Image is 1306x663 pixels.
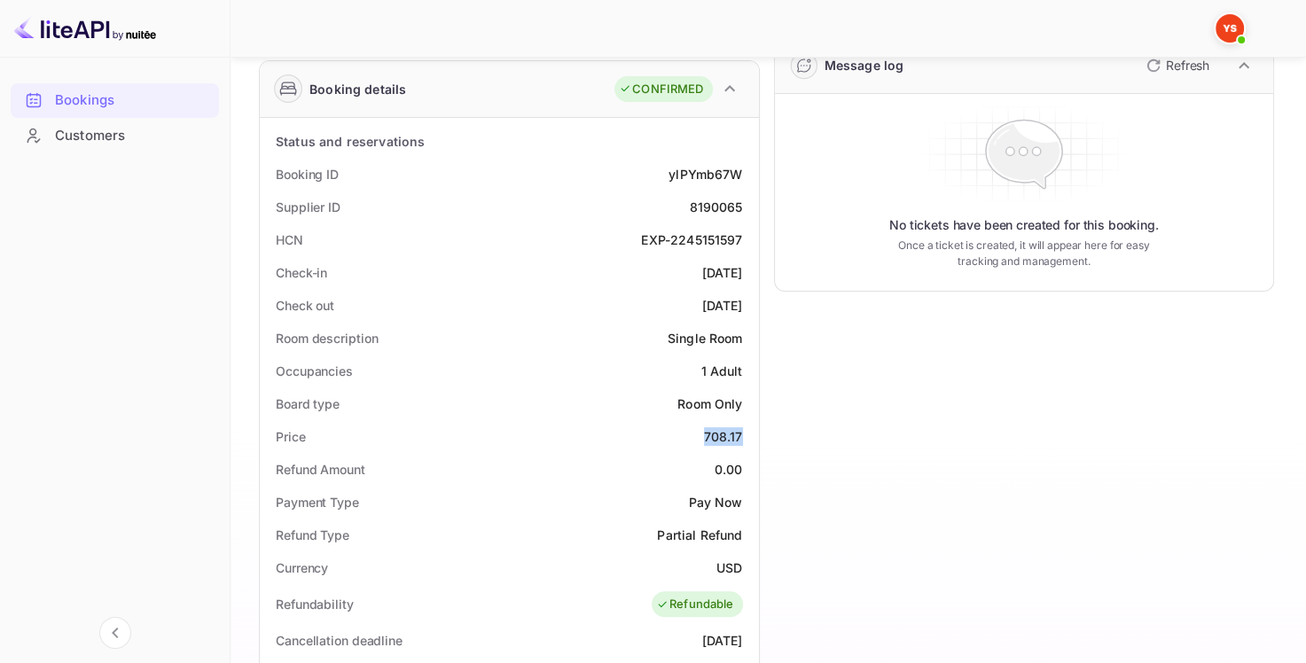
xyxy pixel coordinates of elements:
[619,81,703,98] div: CONFIRMED
[715,460,743,479] div: 0.00
[1166,56,1209,74] p: Refresh
[276,526,349,544] div: Refund Type
[276,427,306,446] div: Price
[276,595,354,613] div: Refundability
[11,83,219,116] a: Bookings
[702,631,743,650] div: [DATE]
[276,132,425,151] div: Status and reservations
[276,329,378,347] div: Room description
[702,296,743,315] div: [DATE]
[276,263,327,282] div: Check-in
[889,216,1159,234] p: No tickets have been created for this booking.
[1216,14,1244,43] img: Yandex Support
[641,230,742,249] div: EXP-2245151597
[276,394,340,413] div: Board type
[702,263,743,282] div: [DATE]
[99,617,131,649] button: Collapse navigation
[276,230,303,249] div: HCN
[55,90,210,111] div: Bookings
[11,119,219,152] a: Customers
[276,198,340,216] div: Supplier ID
[669,165,742,183] div: ylPYmb67W
[704,427,743,446] div: 708.17
[825,56,904,74] div: Message log
[276,558,328,577] div: Currency
[55,126,210,146] div: Customers
[276,165,339,183] div: Booking ID
[309,80,406,98] div: Booking details
[11,119,219,153] div: Customers
[689,198,742,216] div: 8190065
[700,362,742,380] div: 1 Adult
[890,238,1157,269] p: Once a ticket is created, it will appear here for easy tracking and management.
[656,596,734,613] div: Refundable
[276,460,365,479] div: Refund Amount
[276,296,334,315] div: Check out
[677,394,742,413] div: Room Only
[716,558,742,577] div: USD
[1136,51,1216,80] button: Refresh
[688,493,742,511] div: Pay Now
[14,14,156,43] img: LiteAPI logo
[668,329,743,347] div: Single Room
[657,526,742,544] div: Partial Refund
[276,493,359,511] div: Payment Type
[11,83,219,118] div: Bookings
[276,362,353,380] div: Occupancies
[276,631,403,650] div: Cancellation deadline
